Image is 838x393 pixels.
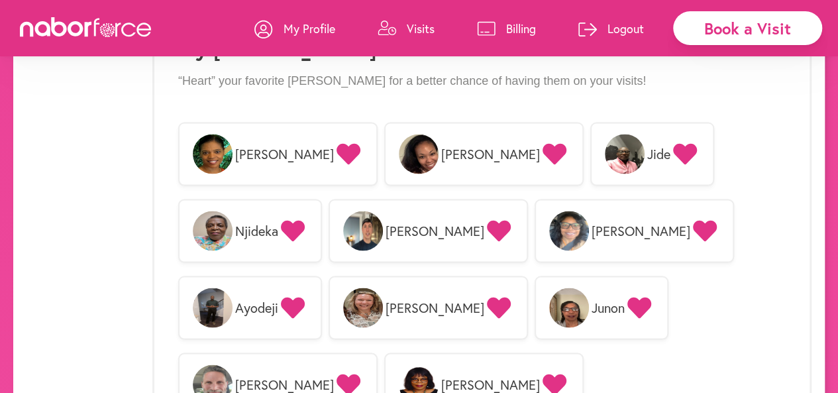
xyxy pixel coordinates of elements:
[193,288,233,327] img: enA7psPOTzqQ8ENMcXOY
[607,21,644,36] p: Logout
[386,300,484,315] span: [PERSON_NAME]
[235,223,278,239] span: Njideka
[592,300,625,315] span: Junon
[399,134,439,174] img: 9Ti3LJFVSq6pxG0cKrW7
[343,288,383,327] img: zPpYtdMMQzycPbKFN5AX
[235,300,278,315] span: Ayodeji
[193,134,233,174] img: 8DXqsl7yRewYd3BE9IZU
[193,211,233,251] img: Y74s3TRMWgySASoaxa2w
[592,223,690,239] span: [PERSON_NAME]
[506,21,536,36] p: Billing
[254,9,335,48] a: My Profile
[549,288,589,327] img: QBexCSpNTsOGcq3unIbE
[235,376,334,392] span: [PERSON_NAME]
[178,36,786,61] h1: My [PERSON_NAME]
[178,74,786,89] p: “Heart” your favorite [PERSON_NAME] for a better chance of having them on your visits!
[441,376,540,392] span: [PERSON_NAME]
[284,21,335,36] p: My Profile
[386,223,484,239] span: [PERSON_NAME]
[477,9,536,48] a: Billing
[235,146,334,162] span: [PERSON_NAME]
[343,211,383,251] img: RrZ5n7UBQHqyBFW77Di8
[441,146,540,162] span: [PERSON_NAME]
[407,21,435,36] p: Visits
[605,134,645,174] img: VFvZWeuBTW255Lwmk9jk
[578,9,644,48] a: Logout
[673,11,822,45] div: Book a Visit
[378,9,435,48] a: Visits
[549,211,589,251] img: zT5aWjOpRbWZd6z06lL9
[647,146,670,162] span: Jide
